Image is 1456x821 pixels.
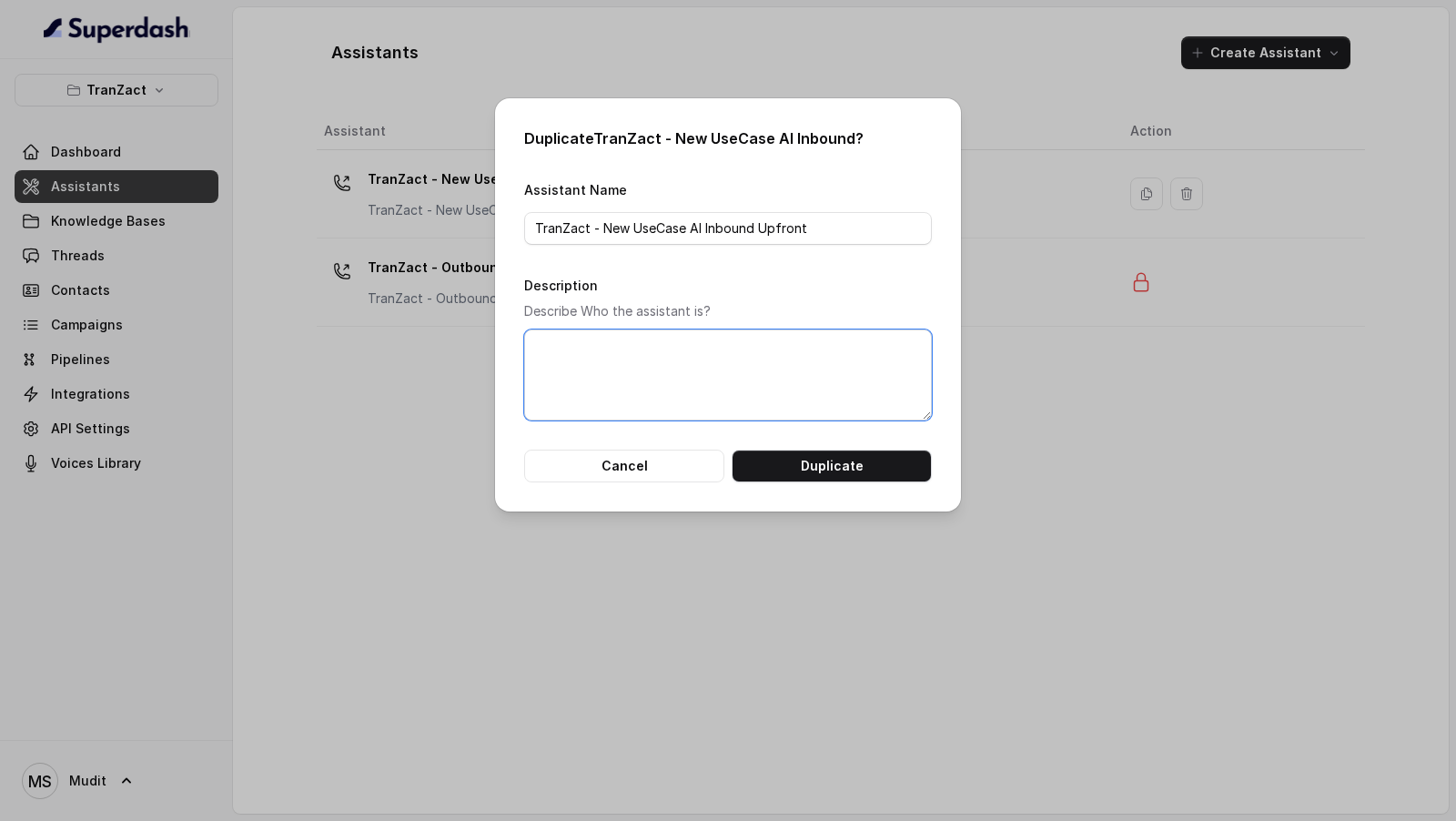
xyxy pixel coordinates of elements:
button: Cancel [524,450,724,482]
label: Assistant Name [524,182,627,198]
label: Description [524,278,598,293]
h2: Duplicate TranZact - New UseCase AI Inbound ? [524,127,932,149]
p: Describe Who the assistant is? [524,300,932,322]
button: Duplicate [732,450,932,482]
